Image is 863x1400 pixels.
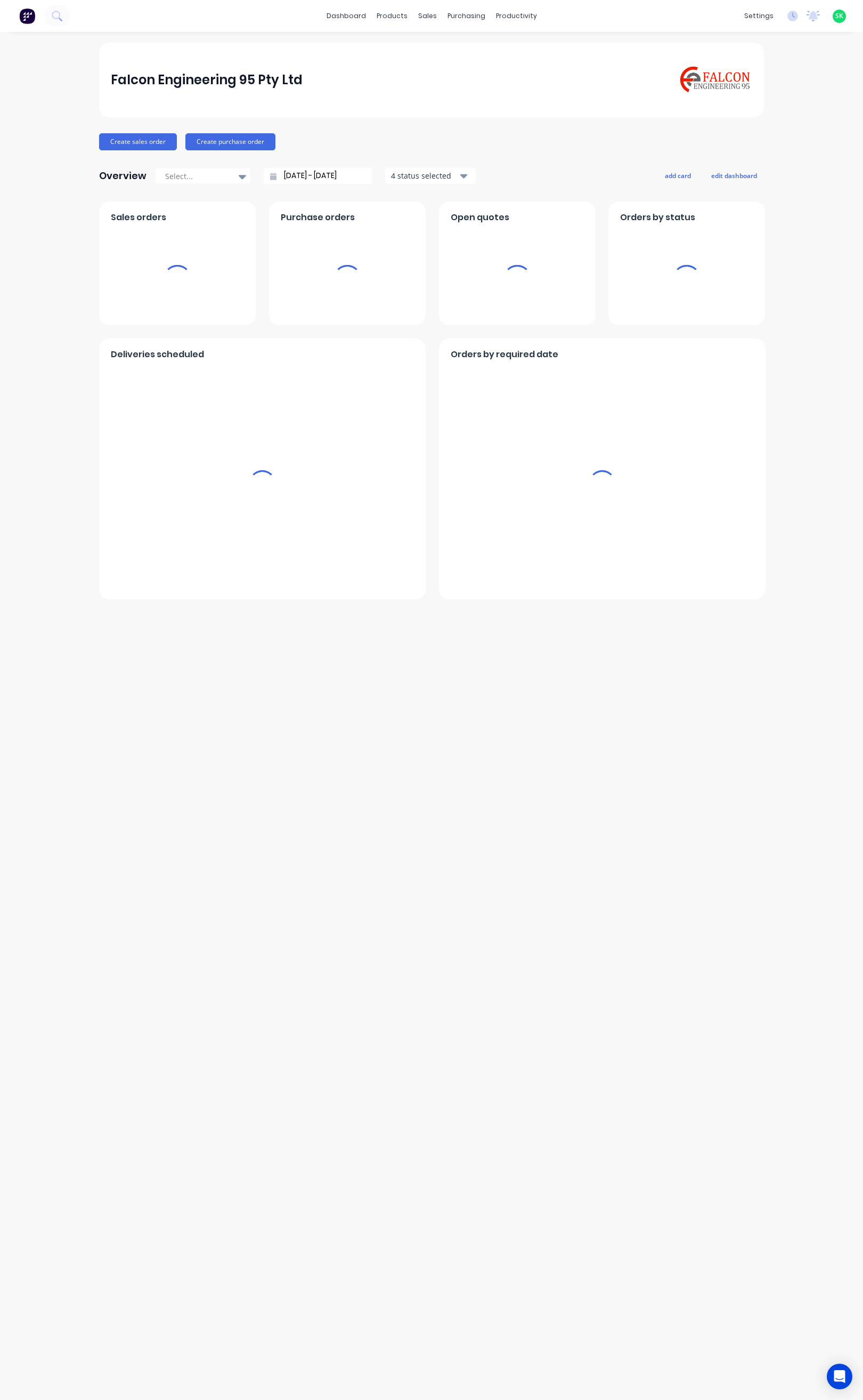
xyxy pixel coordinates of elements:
[739,8,779,24] div: settings
[371,8,413,24] div: products
[620,211,695,224] span: Orders by status
[321,8,371,24] a: dashboard
[442,8,491,24] div: purchasing
[281,211,355,224] span: Purchase orders
[391,170,458,181] div: 4 status selected
[19,8,35,24] img: Factory
[835,11,843,21] span: SK
[451,348,558,361] span: Orders by required date
[111,69,303,91] div: Falcon Engineering 95 Pty Ltd
[678,65,752,95] img: Falcon Engineering 95 Pty Ltd
[827,1364,852,1389] div: Open Intercom Messenger
[185,133,275,150] button: Create purchase order
[99,165,146,187] div: Overview
[99,133,177,150] button: Create sales order
[491,8,542,24] div: productivity
[413,8,442,24] div: sales
[704,168,764,182] button: edit dashboard
[658,168,698,182] button: add card
[385,168,476,184] button: 4 status selected
[451,211,509,224] span: Open quotes
[111,348,204,361] span: Deliveries scheduled
[111,211,166,224] span: Sales orders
